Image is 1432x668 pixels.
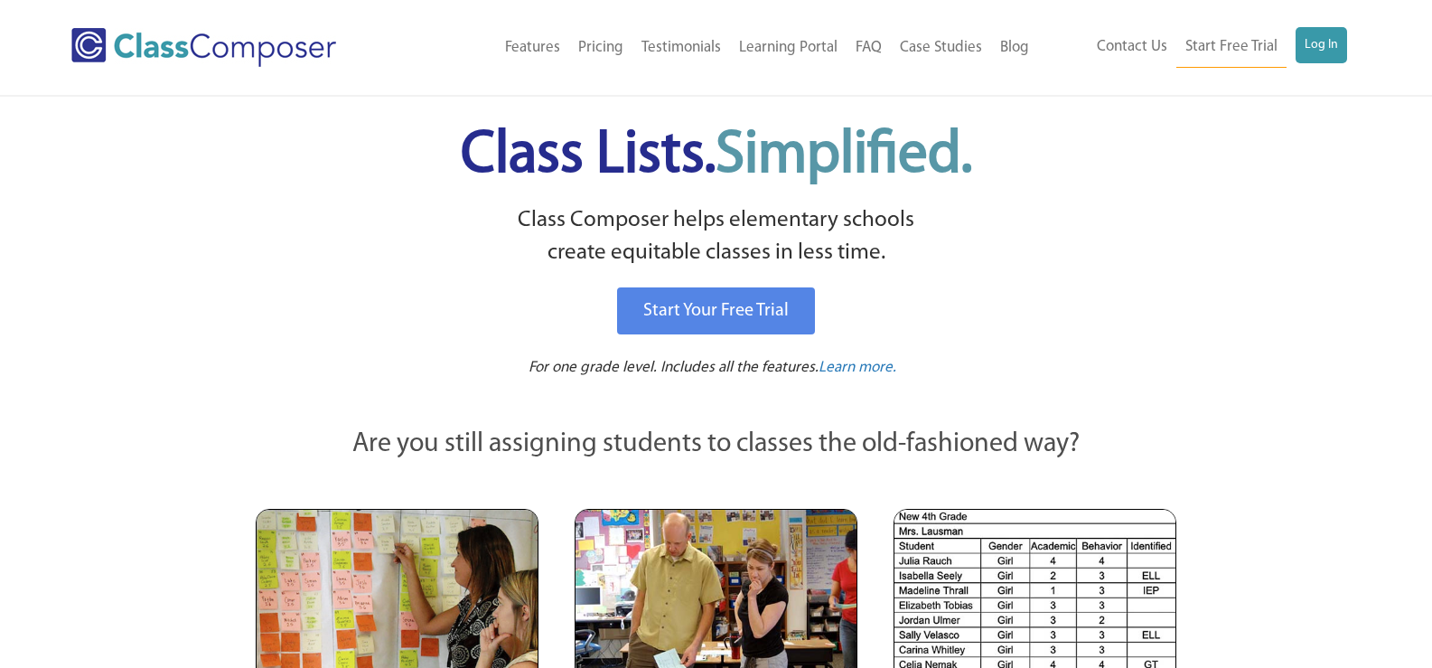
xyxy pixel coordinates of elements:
[1176,27,1287,68] a: Start Free Trial
[1038,27,1347,68] nav: Header Menu
[253,204,1180,270] p: Class Composer helps elementary schools create equitable classes in less time.
[1088,27,1176,67] a: Contact Us
[716,127,972,185] span: Simplified.
[643,302,789,320] span: Start Your Free Trial
[407,28,1038,68] nav: Header Menu
[819,357,896,380] a: Learn more.
[71,28,336,67] img: Class Composer
[569,28,632,68] a: Pricing
[632,28,730,68] a: Testimonials
[730,28,847,68] a: Learning Portal
[1296,27,1347,63] a: Log In
[256,425,1177,465] p: Are you still assigning students to classes the old-fashioned way?
[891,28,991,68] a: Case Studies
[991,28,1038,68] a: Blog
[617,287,815,334] a: Start Your Free Trial
[461,127,972,185] span: Class Lists.
[496,28,569,68] a: Features
[529,360,819,375] span: For one grade level. Includes all the features.
[819,360,896,375] span: Learn more.
[847,28,891,68] a: FAQ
